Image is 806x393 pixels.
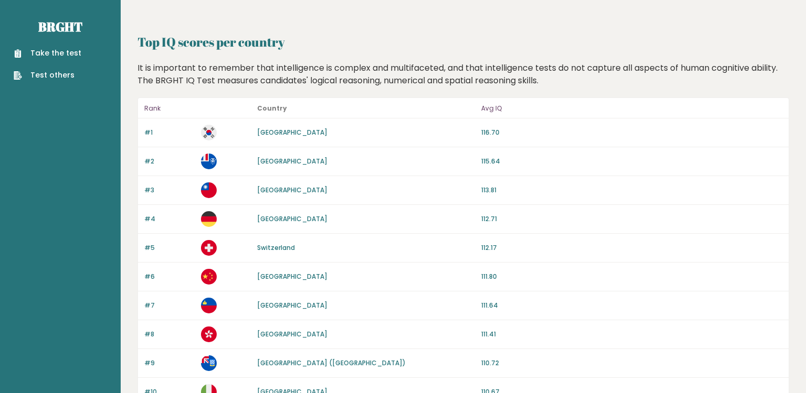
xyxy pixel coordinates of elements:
[201,211,217,227] img: de.svg
[134,62,793,87] div: It is important to remember that intelligence is complex and multifaceted, and that intelligence ...
[144,330,195,339] p: #8
[257,185,327,194] a: [GEOGRAPHIC_DATA]
[481,214,782,224] p: 112.71
[137,32,789,51] h2: Top IQ scores per country
[144,358,195,368] p: #9
[481,128,782,137] p: 116.70
[201,269,217,285] img: cn.svg
[257,243,295,252] a: Switzerland
[257,214,327,223] a: [GEOGRAPHIC_DATA]
[481,301,782,310] p: 111.64
[144,157,195,166] p: #2
[144,214,195,224] p: #4
[201,355,217,371] img: fk.svg
[257,104,287,113] b: Country
[201,240,217,256] img: ch.svg
[144,301,195,310] p: #7
[144,272,195,281] p: #6
[201,182,217,198] img: tw.svg
[201,125,217,140] img: kr.svg
[201,154,217,169] img: tf.svg
[481,157,782,166] p: 115.64
[481,272,782,281] p: 111.80
[14,48,81,59] a: Take the test
[14,70,81,81] a: Test others
[257,301,327,310] a: [GEOGRAPHIC_DATA]
[481,330,782,339] p: 111.41
[201,298,217,313] img: li.svg
[481,185,782,195] p: 113.81
[257,358,406,367] a: [GEOGRAPHIC_DATA] ([GEOGRAPHIC_DATA])
[144,102,195,115] p: Rank
[144,128,195,137] p: #1
[481,358,782,368] p: 110.72
[38,18,82,35] a: Brght
[257,157,327,166] a: [GEOGRAPHIC_DATA]
[257,128,327,137] a: [GEOGRAPHIC_DATA]
[257,272,327,281] a: [GEOGRAPHIC_DATA]
[144,185,195,195] p: #3
[144,243,195,253] p: #5
[481,243,782,253] p: 112.17
[257,330,327,339] a: [GEOGRAPHIC_DATA]
[481,102,782,115] p: Avg IQ
[201,326,217,342] img: hk.svg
